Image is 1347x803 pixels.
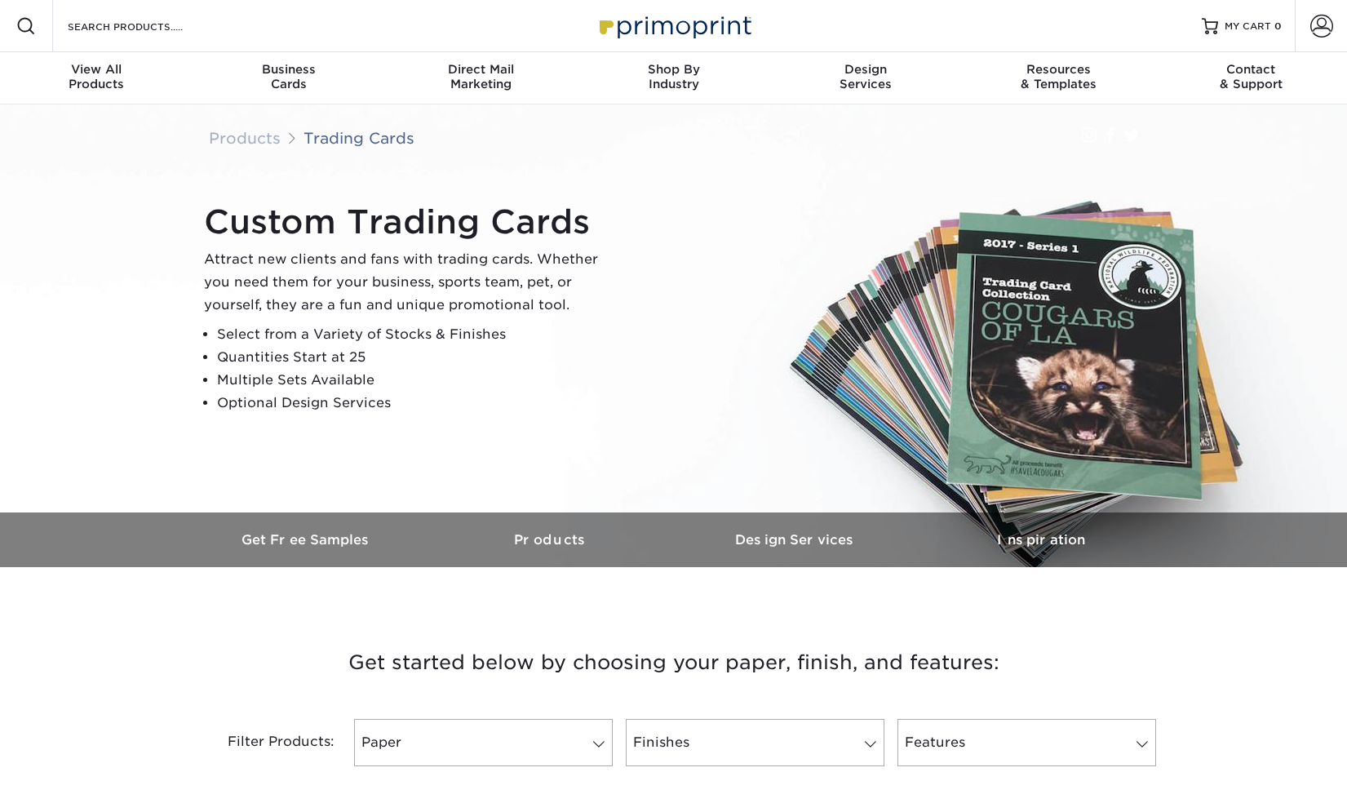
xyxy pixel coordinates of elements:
div: Services [769,62,962,91]
a: Resources& Templates [962,52,1154,104]
span: Direct Mail [385,62,578,77]
div: Filter Products: [184,719,348,766]
a: Paper [354,719,613,766]
div: Marketing [385,62,578,91]
span: Shop By [578,62,770,77]
a: Contact& Support [1154,52,1347,104]
a: DesignServices [769,52,962,104]
li: Select from a Variety of Stocks & Finishes [217,323,612,346]
span: Resources [962,62,1154,77]
a: Direct MailMarketing [385,52,578,104]
input: SEARCH PRODUCTS..... [66,16,225,36]
a: Finishes [626,719,884,766]
div: & Templates [962,62,1154,91]
span: Business [193,62,385,77]
h3: Get started below by choosing your paper, finish, and features: [197,626,1151,699]
a: Products [209,129,281,147]
div: Cards [193,62,385,91]
span: Contact [1154,62,1347,77]
a: Inspiration [919,512,1163,567]
li: Quantities Start at 25 [217,346,612,369]
a: Features [897,719,1156,766]
a: Design Services [674,512,919,567]
li: Optional Design Services [217,392,612,415]
span: 0 [1274,20,1282,32]
div: Industry [578,62,770,91]
h3: Design Services [674,532,919,548]
p: Attract new clients and fans with trading cards. Whether you need them for your business, sports ... [204,248,612,317]
a: Trading Cards [304,129,414,147]
h3: Inspiration [919,532,1163,548]
a: Products [429,512,674,567]
span: MY CART [1225,20,1271,33]
h1: Custom Trading Cards [204,202,612,242]
span: Design [769,62,962,77]
a: BusinessCards [193,52,385,104]
div: & Support [1154,62,1347,91]
li: Multiple Sets Available [217,369,612,392]
h3: Get Free Samples [184,532,429,548]
a: Shop ByIndustry [578,52,770,104]
a: Get Free Samples [184,512,429,567]
img: Primoprint [592,8,755,43]
h3: Products [429,532,674,548]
